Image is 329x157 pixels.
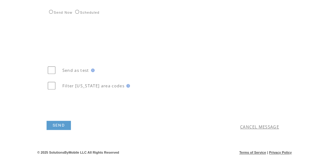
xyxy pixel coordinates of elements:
[62,68,89,73] span: Send as test
[47,11,72,14] label: Send Now
[267,151,268,154] span: |
[49,10,53,14] input: Send Now
[239,151,266,154] a: Terms of Service
[124,84,130,88] img: help.gif
[240,124,279,130] a: CANCEL MESSAGE
[74,11,100,14] label: Scheduled
[47,121,71,130] a: SEND
[75,10,79,14] input: Scheduled
[37,151,119,154] span: © 2025 SolutionsByMobile LLC All Rights Reserved
[62,83,124,89] span: Filter [US_STATE] area codes
[89,68,95,72] img: help.gif
[269,151,292,154] a: Privacy Policy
